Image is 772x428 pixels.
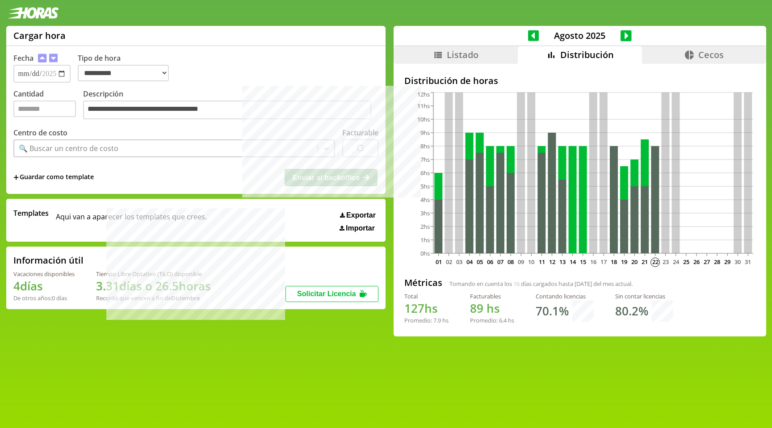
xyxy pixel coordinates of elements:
[508,258,514,266] text: 08
[470,300,514,316] h1: hs
[297,290,356,298] span: Solicitar Licencia
[404,300,449,316] h1: hs
[13,29,66,42] h1: Cargar hora
[615,292,673,300] div: Sin contar licencias
[171,294,200,302] b: Diciembre
[693,258,699,266] text: 26
[724,258,730,266] text: 29
[404,300,424,316] span: 127
[13,89,83,122] label: Cantidad
[672,258,679,266] text: 24
[528,258,534,266] text: 10
[417,102,430,110] tspan: 11hs
[621,258,627,266] text: 19
[420,155,430,164] tspan: 7hs
[13,278,75,294] h1: 4 días
[662,258,668,266] text: 23
[420,249,430,257] tspan: 0hs
[420,222,430,231] tspan: 2hs
[513,280,520,288] span: 16
[96,294,211,302] div: Recordá que vencen a fin de
[539,29,621,42] span: Agosto 2025
[536,292,594,300] div: Contando licencias
[13,172,94,182] span: +Guardar como template
[476,258,482,266] text: 05
[13,172,19,182] span: +
[78,53,176,83] label: Tipo de hora
[13,101,76,117] input: Cantidad
[499,316,507,324] span: 6.4
[337,211,378,220] button: Exportar
[466,258,473,266] text: 04
[611,258,617,266] text: 18
[13,254,84,266] h2: Información útil
[487,258,493,266] text: 06
[417,115,430,123] tspan: 10hs
[420,182,430,190] tspan: 5hs
[600,258,607,266] text: 17
[560,49,614,61] span: Distribución
[470,316,514,324] div: Promedio: hs
[404,75,755,87] h2: Distribución de horas
[83,101,371,119] textarea: Descripción
[449,280,633,288] span: Tomando en cuenta los días cargados hasta [DATE] del mes actual.
[7,7,59,19] img: logotipo
[56,208,207,232] span: Aqui van a aparecer los templates que crees.
[420,169,430,177] tspan: 6hs
[420,129,430,137] tspan: 9hs
[420,196,430,204] tspan: 4hs
[404,316,449,324] div: Promedio: hs
[538,258,545,266] text: 11
[13,53,34,63] label: Fecha
[569,258,576,266] text: 14
[615,303,648,319] h1: 80.2 %
[96,278,211,294] h1: 3.31 días o 26.5 horas
[96,270,211,278] div: Tiempo Libre Optativo (TiLO) disponible
[704,258,710,266] text: 27
[342,128,378,138] label: Facturable
[734,258,741,266] text: 30
[518,258,524,266] text: 09
[559,258,565,266] text: 13
[642,258,648,266] text: 21
[470,292,514,300] div: Facturables
[346,224,375,232] span: Importar
[420,236,430,244] tspan: 1hs
[745,258,751,266] text: 31
[285,286,378,302] button: Solicitar Licencia
[13,270,75,278] div: Vacaciones disponibles
[698,49,724,61] span: Cecos
[420,209,430,217] tspan: 3hs
[404,277,442,289] h2: Métricas
[78,65,169,81] select: Tipo de hora
[433,316,441,324] span: 7.9
[590,258,596,266] text: 16
[652,258,658,266] text: 22
[536,303,569,319] h1: 70.1 %
[346,211,376,219] span: Exportar
[83,89,378,122] label: Descripción
[470,300,483,316] span: 89
[683,258,689,266] text: 25
[631,258,638,266] text: 20
[445,258,452,266] text: 02
[420,142,430,150] tspan: 8hs
[13,294,75,302] div: De otros años: 0 días
[13,208,49,218] span: Templates
[435,258,441,266] text: 01
[404,292,449,300] div: Total
[19,143,118,153] div: 🔍 Buscar un centro de costo
[417,90,430,98] tspan: 12hs
[714,258,720,266] text: 28
[456,258,462,266] text: 03
[579,258,586,266] text: 15
[13,128,67,138] label: Centro de costo
[447,49,478,61] span: Listado
[549,258,555,266] text: 12
[497,258,503,266] text: 07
